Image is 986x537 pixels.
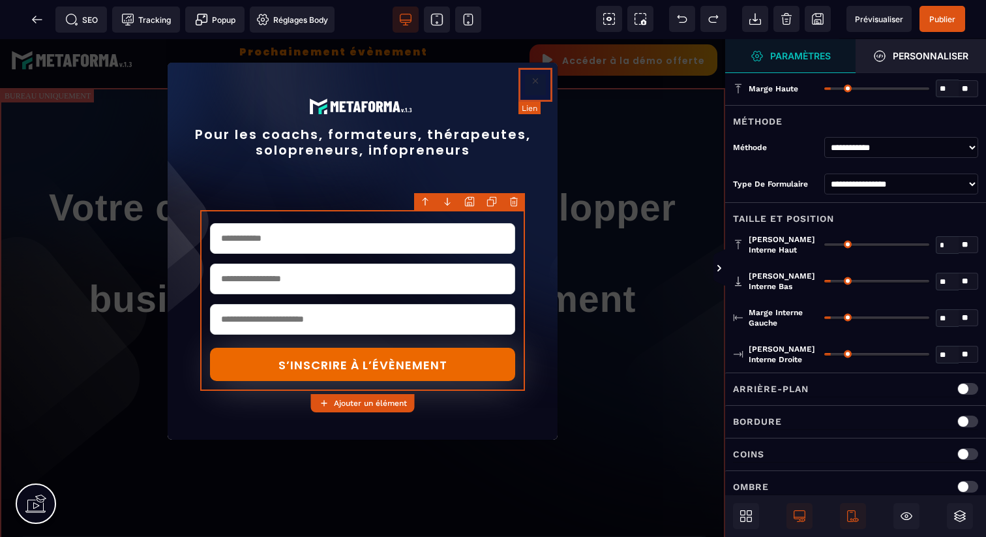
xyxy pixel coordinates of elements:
span: Capture d'écran [627,6,653,32]
span: Voir mobile [455,7,481,33]
span: Voir tablette [424,7,450,33]
strong: Personnaliser [893,51,968,61]
span: Afficher les vues [725,249,738,288]
span: [PERSON_NAME] interne haut [749,234,818,255]
span: Masquer le bloc [893,503,919,529]
span: Aperçu [846,6,912,32]
a: Close [518,29,552,63]
div: Type de formulaire [733,177,818,191]
span: Publier [929,14,955,24]
span: Défaire [669,6,695,32]
span: Ouvrir le gestionnaire de styles [725,39,856,73]
span: Nettoyage [773,6,799,32]
span: Ouvrir les blocs [733,503,759,529]
div: Méthode [733,141,818,154]
h2: Pour les coachs, formateurs, thérapeutes, solopreneurs, infopreneurs [181,81,545,125]
span: Tracking [121,13,171,26]
span: Marge interne gauche [749,307,818,328]
strong: Ajouter un élément [334,399,407,408]
p: Bordure [733,414,782,429]
span: Rétablir [700,6,726,32]
span: Voir bureau [393,7,419,33]
span: [PERSON_NAME] interne droite [749,344,818,365]
span: Importer [742,6,768,32]
span: Enregistrer le contenu [919,6,965,32]
p: Coins [733,446,764,462]
span: Popup [195,13,235,26]
span: Favicon [250,7,335,33]
span: Réglages Body [256,13,328,26]
span: Marge haute [749,84,798,94]
span: Afficher le desktop [786,503,813,529]
span: Retour [24,7,50,33]
span: Afficher le mobile [840,503,866,529]
span: Prévisualiser [855,14,903,24]
div: Méthode [725,105,986,129]
p: Ombre [733,479,769,495]
span: Enregistrer [805,6,831,32]
span: SEO [65,13,98,26]
p: Arrière-plan [733,381,809,397]
span: Créer une alerte modale [185,7,245,33]
span: Ouvrir le gestionnaire de styles [856,39,986,73]
span: Code de suivi [112,7,180,33]
span: Voir les composants [596,6,622,32]
button: S’INSCRIRE À L’ÉVÈNEMENT [210,309,515,342]
span: [PERSON_NAME] interne bas [749,271,818,292]
button: Ajouter un élément [311,394,415,412]
div: Taille et position [725,202,986,226]
strong: Paramètres [770,51,831,61]
span: Ouvrir les calques [947,503,973,529]
span: Métadata SEO [55,7,107,33]
img: 8fa9e2e868b1947d56ac74b6bb2c0e33_logo-meta-v1-2.fcd3b35b.svg [309,56,416,78]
